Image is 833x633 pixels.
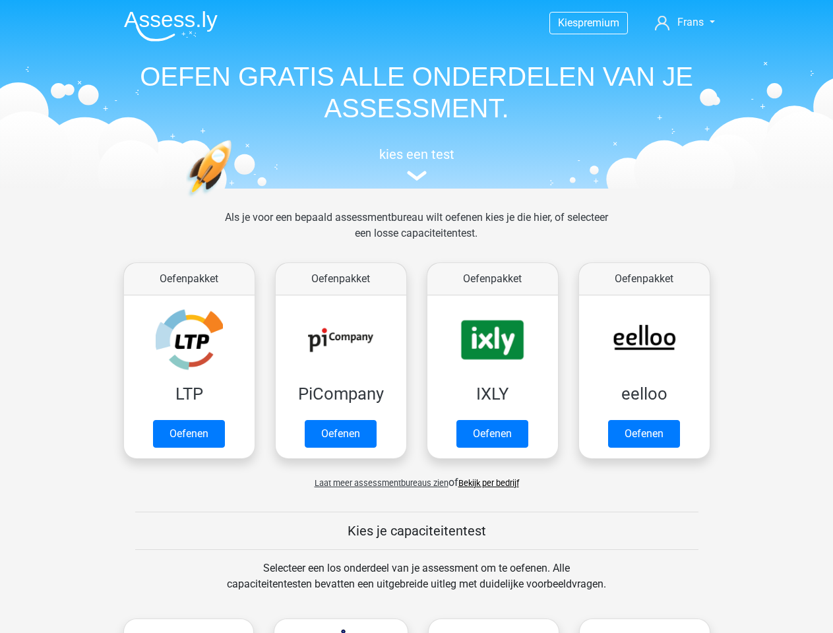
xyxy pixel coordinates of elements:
[113,464,720,491] div: of
[135,523,698,539] h5: Kies je capaciteitentest
[113,146,720,162] h5: kies een test
[578,16,619,29] span: premium
[650,15,720,30] a: Frans
[186,140,283,259] img: oefenen
[124,11,218,42] img: Assessly
[456,420,528,448] a: Oefenen
[458,478,519,488] a: Bekijk per bedrijf
[113,146,720,181] a: kies een test
[153,420,225,448] a: Oefenen
[113,61,720,124] h1: OEFEN GRATIS ALLE ONDERDELEN VAN JE ASSESSMENT.
[315,478,448,488] span: Laat meer assessmentbureaus zien
[305,420,377,448] a: Oefenen
[407,171,427,181] img: assessment
[550,14,627,32] a: Kiespremium
[214,210,619,257] div: Als je voor een bepaald assessmentbureau wilt oefenen kies je die hier, of selecteer een losse ca...
[558,16,578,29] span: Kies
[608,420,680,448] a: Oefenen
[214,560,619,608] div: Selecteer een los onderdeel van je assessment om te oefenen. Alle capaciteitentesten bevatten een...
[677,16,704,28] span: Frans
